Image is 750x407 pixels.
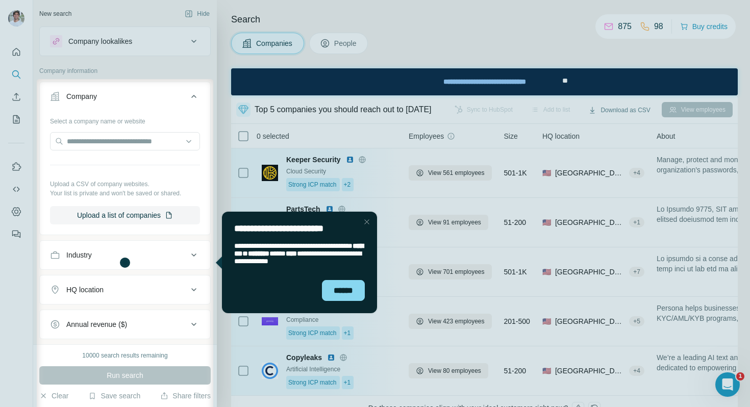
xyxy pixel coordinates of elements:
[40,84,210,113] button: Company
[40,277,210,302] button: HQ location
[50,206,200,224] button: Upload a list of companies
[183,2,323,24] div: Watch our October Product update
[50,180,200,189] p: Upload a CSV of company websites.
[213,210,379,315] iframe: Tooltip
[160,391,211,401] button: Share filters
[66,285,104,295] div: HQ location
[40,312,210,337] button: Annual revenue ($)
[66,91,97,101] div: Company
[50,189,200,198] p: Your list is private and won't be saved or shared.
[66,250,92,260] div: Industry
[82,351,167,360] div: 10000 search results remaining
[50,113,200,126] div: Select a company name or website
[39,391,68,401] button: Clear
[40,243,210,267] button: Industry
[66,319,127,329] div: Annual revenue ($)
[88,391,140,401] button: Save search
